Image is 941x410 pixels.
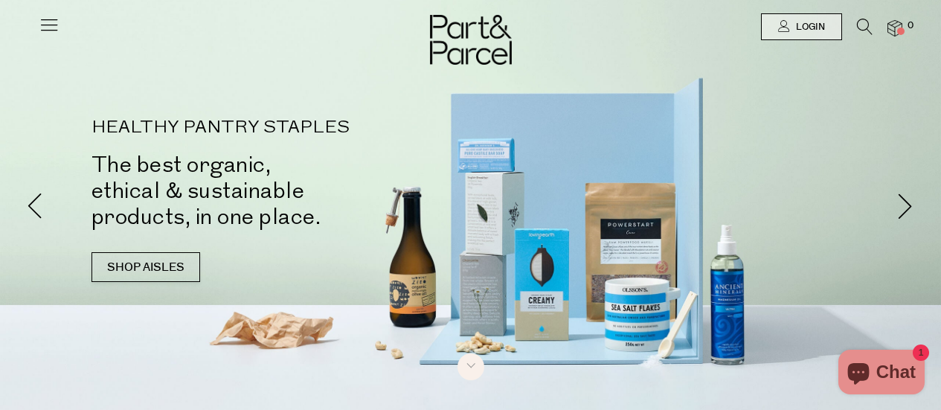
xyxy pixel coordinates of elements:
p: HEALTHY PANTRY STAPLES [91,119,493,137]
img: Part&Parcel [430,15,512,65]
a: Login [761,13,842,40]
inbox-online-store-chat: Shopify online store chat [834,350,929,398]
span: Login [792,21,825,33]
span: 0 [904,19,917,33]
h2: The best organic, ethical & sustainable products, in one place. [91,152,493,230]
a: SHOP AISLES [91,252,200,282]
a: 0 [887,20,902,36]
